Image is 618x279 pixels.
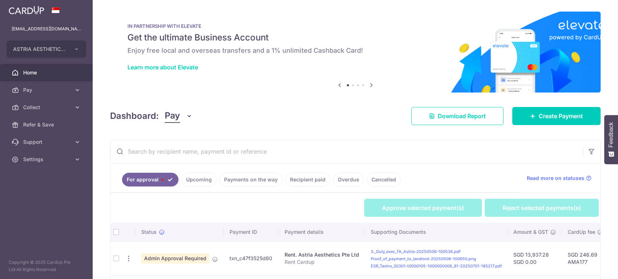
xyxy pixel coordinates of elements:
[285,173,330,186] a: Recipient paid
[224,241,279,275] td: txn_c47f3525d80
[371,256,476,261] a: Proof_of_payment_to_landlord-20250506-100650.png
[279,223,365,241] th: Payment details
[23,138,71,146] span: Support
[285,258,359,266] p: Rent Cardup
[12,25,81,33] p: [EMAIL_ADDRESS][DOMAIN_NAME]
[13,46,67,53] span: ASTRIA AESTHETICS PTE. LTD.
[224,223,279,241] th: Payment ID
[333,173,364,186] a: Overdue
[23,156,71,163] span: Settings
[23,69,71,76] span: Home
[365,223,508,241] th: Supporting Documents
[371,249,461,254] a: 3._Duly_exec_TA_Astria-20250506-100536.pdf
[608,122,614,147] span: Feedback
[23,104,71,111] span: Collect
[127,32,583,43] h5: Get the ultimate Business Account
[110,140,583,163] input: Search by recipient name, payment id or reference
[562,241,609,275] td: SGD 246.69 AMA177
[512,107,601,125] a: Create Payment
[181,173,216,186] a: Upcoming
[165,109,180,123] span: Pay
[513,228,548,236] span: Amount & GST
[141,253,209,263] span: Admin Approval Required
[539,112,583,120] span: Create Payment
[508,241,562,275] td: SGD 13,937.28 SGD 0.00
[527,175,584,182] span: Read more on statuses
[23,121,71,128] span: Refer & Save
[568,228,595,236] span: CardUp fee
[7,40,86,58] button: ASTRIA AESTHETICS PTE. LTD.
[110,12,601,93] img: Renovation banner
[127,64,198,71] a: Learn more about Elevate
[371,263,502,269] a: ESR_TaxInv_30301-t0000105-1000000006_81-20250701-185217.pdf
[127,23,583,29] p: IN PARTNERSHIP WITH ELEVATE
[110,110,159,123] h4: Dashboard:
[165,109,193,123] button: Pay
[604,115,618,164] button: Feedback - Show survey
[438,112,486,120] span: Download Report
[285,251,359,258] div: Rent. Astria Aesthetics Pte Ltd
[122,173,178,186] a: For approval
[527,175,592,182] a: Read more on statuses
[23,86,71,94] span: Pay
[9,6,44,14] img: CardUp
[411,107,504,125] a: Download Report
[367,173,401,186] a: Cancelled
[127,46,583,55] h6: Enjoy free local and overseas transfers and a 1% unlimited Cashback Card!
[219,173,282,186] a: Payments on the way
[141,228,157,236] span: Status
